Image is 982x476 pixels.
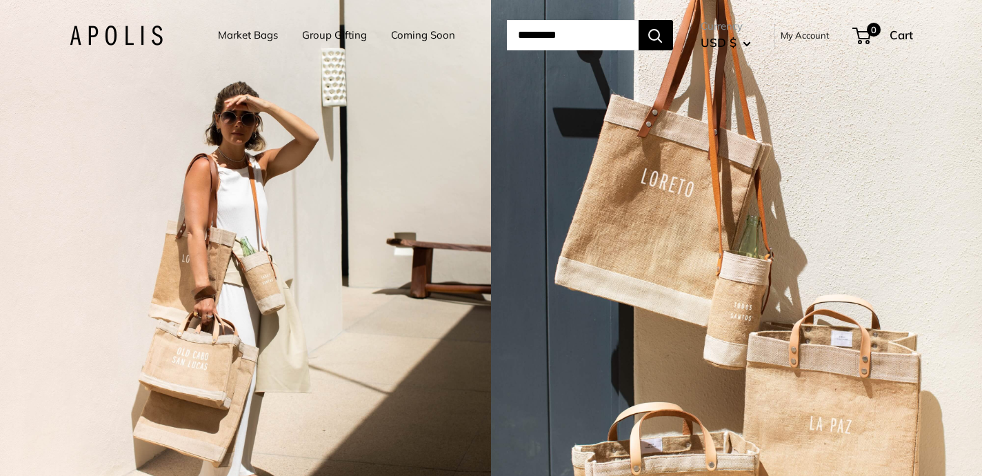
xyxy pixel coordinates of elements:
a: Coming Soon [391,26,455,45]
button: Search [639,20,673,50]
span: Currency [701,17,751,36]
span: 0 [866,23,880,37]
input: Search... [507,20,639,50]
span: USD $ [701,35,736,50]
a: My Account [781,27,830,43]
button: USD $ [701,32,751,54]
a: 0 Cart [854,24,913,46]
a: Market Bags [218,26,278,45]
img: Apolis [70,26,163,46]
a: Group Gifting [302,26,367,45]
span: Cart [890,28,913,42]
